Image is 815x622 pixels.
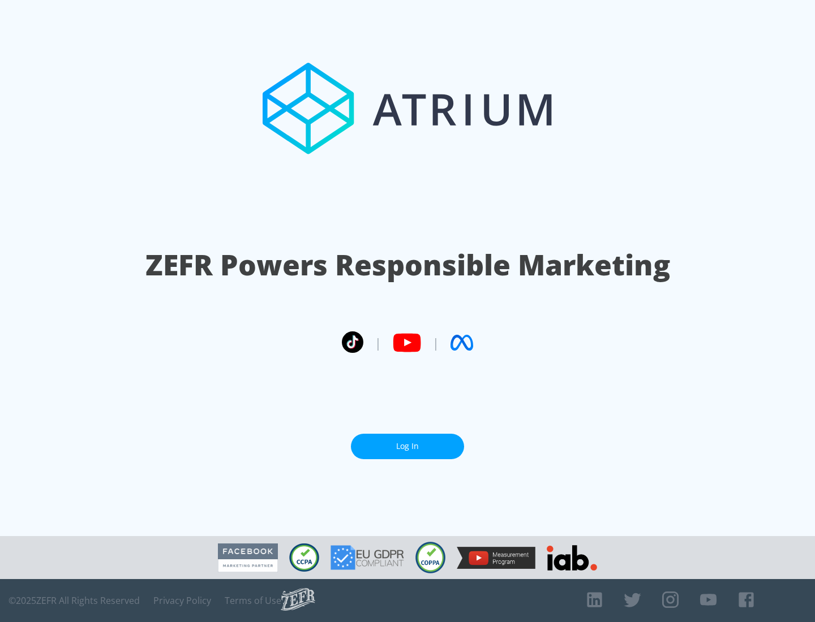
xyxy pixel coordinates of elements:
h1: ZEFR Powers Responsible Marketing [145,245,670,284]
img: YouTube Measurement Program [457,547,535,569]
img: COPPA Compliant [415,542,445,573]
a: Privacy Policy [153,595,211,606]
span: © 2025 ZEFR All Rights Reserved [8,595,140,606]
img: CCPA Compliant [289,543,319,572]
img: Facebook Marketing Partner [218,543,278,572]
img: IAB [547,545,597,571]
img: GDPR Compliant [331,545,404,570]
span: | [375,334,381,351]
a: Terms of Use [225,595,281,606]
span: | [432,334,439,351]
a: Log In [351,434,464,459]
